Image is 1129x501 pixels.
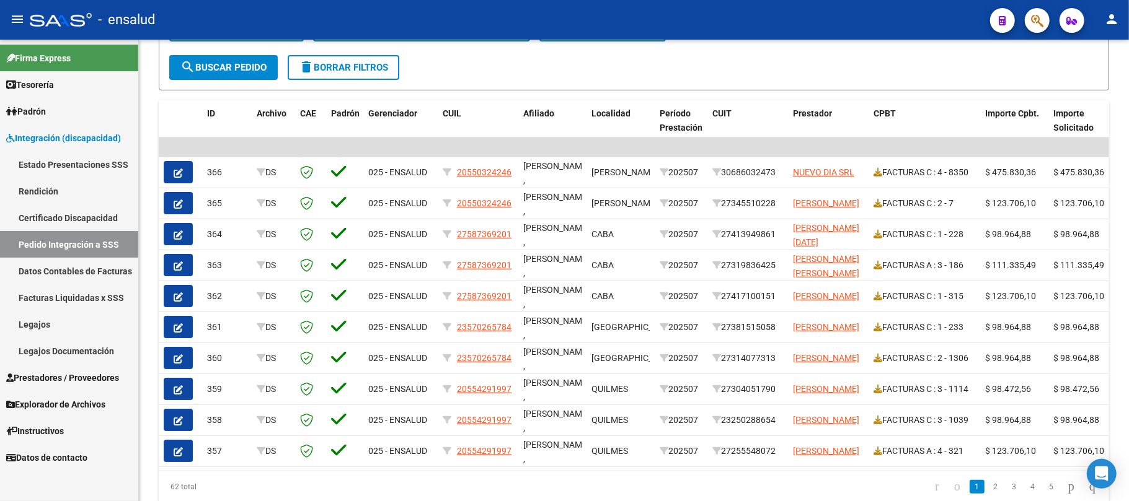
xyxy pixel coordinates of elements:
a: go to first page [929,480,945,494]
span: [PERSON_NAME] [793,415,859,425]
datatable-header-cell: Período Prestación [655,100,707,155]
li: page 5 [1042,476,1061,497]
datatable-header-cell: CUIT [707,100,788,155]
datatable-header-cell: CUIL [438,100,518,155]
span: CABA [591,291,614,301]
div: 365 [207,196,247,211]
span: 025 - ENSALUD [368,229,427,239]
span: QUILMES [591,415,628,425]
span: [PERSON_NAME][DATE] [793,223,859,247]
span: Gerenciador [368,108,417,118]
div: 359 [207,382,247,396]
span: $ 98.964,88 [985,415,1031,425]
div: DS [257,227,290,242]
mat-icon: delete [299,59,314,74]
span: [PERSON_NAME] [793,291,859,301]
div: 366 [207,165,247,180]
span: 025 - ENSALUD [368,167,427,177]
div: 27413949861 [712,227,783,242]
div: DS [257,165,290,180]
span: $ 475.830,36 [985,167,1036,177]
div: 202507 [660,351,702,365]
span: [GEOGRAPHIC_DATA] [591,322,675,332]
span: [PERSON_NAME] , [523,316,590,340]
span: 20554291997 [457,446,511,456]
div: DS [257,289,290,303]
datatable-header-cell: CPBT [869,100,980,155]
span: [PERSON_NAME] [793,322,859,332]
span: Período Prestación [660,108,702,133]
div: 202507 [660,227,702,242]
span: 025 - ENSALUD [368,260,427,270]
datatable-header-cell: Localidad [587,100,655,155]
button: Buscar Pedido [169,55,278,80]
span: CUIL [443,108,461,118]
span: Datos de contacto [6,451,87,464]
div: 202507 [660,165,702,180]
div: FACTURAS C : 1 - 228 [874,227,975,242]
span: [PERSON_NAME] , [523,347,590,371]
mat-icon: person [1104,12,1119,27]
span: [PERSON_NAME] [793,384,859,394]
datatable-header-cell: Gerenciador [363,100,438,155]
span: 025 - ENSALUD [368,446,427,456]
div: 363 [207,258,247,272]
a: 2 [988,480,1003,494]
div: DS [257,382,290,396]
span: 20554291997 [457,415,511,425]
span: [PERSON_NAME] [591,198,658,208]
div: FACTURAS C : 1 - 233 [874,320,975,334]
span: [PERSON_NAME] , [523,409,590,433]
button: Borrar Filtros [288,55,399,80]
span: [PERSON_NAME] , [523,378,590,402]
div: DS [257,320,290,334]
div: 364 [207,227,247,242]
div: 361 [207,320,247,334]
div: FACTURAS C : 3 - 1114 [874,382,975,396]
span: [GEOGRAPHIC_DATA] [591,353,675,363]
span: Firma Express [6,51,71,65]
span: $ 98.964,88 [1053,229,1099,239]
span: [PERSON_NAME] , [523,440,590,464]
span: Prestador [793,108,832,118]
span: CAE [300,108,316,118]
span: Padrón [6,105,46,118]
span: Buscar Pedido [180,62,267,73]
span: 025 - ENSALUD [368,353,427,363]
span: $ 123.706,10 [985,291,1036,301]
div: 27319836425 [712,258,783,272]
span: $ 123.706,10 [1053,446,1104,456]
div: FACTURAS C : 2 - 1306 [874,351,975,365]
div: 27417100151 [712,289,783,303]
span: CPBT [874,108,896,118]
div: 27345510228 [712,196,783,211]
span: $ 98.964,88 [985,322,1031,332]
span: QUILMES [591,384,628,394]
span: Afiliado [523,108,554,118]
span: ID [207,108,215,118]
div: 202507 [660,258,702,272]
span: CABA [591,229,614,239]
div: 358 [207,413,247,427]
span: 23570265784 [457,322,511,332]
a: go to last page [1084,480,1101,494]
span: Borrar Filtros [299,62,388,73]
div: FACTURAS C : 4 - 8350 [874,165,975,180]
span: $ 98.964,88 [1053,353,1099,363]
span: 025 - ENSALUD [368,291,427,301]
div: DS [257,258,290,272]
span: 27587369201 [457,291,511,301]
datatable-header-cell: Importe Cpbt. [980,100,1048,155]
div: 202507 [660,196,702,211]
div: FACTURAS A : 3 - 186 [874,258,975,272]
div: FACTURAS C : 3 - 1039 [874,413,975,427]
datatable-header-cell: Padrón [326,100,363,155]
span: 025 - ENSALUD [368,198,427,208]
span: [PERSON_NAME] , [523,285,590,309]
span: $ 123.706,10 [985,198,1036,208]
datatable-header-cell: CAE [295,100,326,155]
datatable-header-cell: ID [202,100,252,155]
div: FACTURAS C : 1 - 315 [874,289,975,303]
span: Padrón [331,108,360,118]
span: $ 98.964,88 [1053,322,1099,332]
